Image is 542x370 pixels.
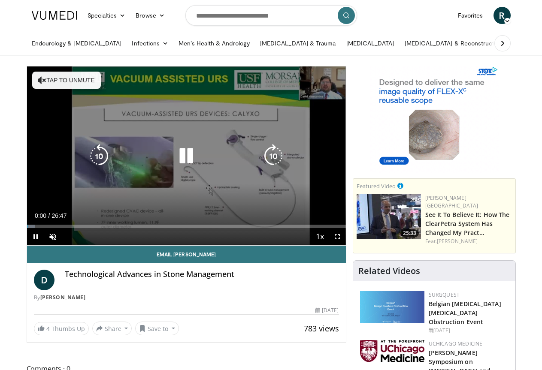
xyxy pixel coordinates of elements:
button: Tap to unmute [32,72,101,89]
img: 5f87bdfb-7fdf-48f0-85f3-b6bcda6427bf.jpg.150x105_q85_autocrop_double_scale_upscale_version-0.2.jpg [360,340,424,362]
a: [MEDICAL_DATA] & Trauma [255,35,341,52]
div: By [34,294,339,301]
span: 4 [46,325,50,333]
a: Infections [127,35,173,52]
span: 26:47 [51,212,67,219]
small: Featured Video [357,182,396,190]
img: 47196b86-3779-4b90-b97e-820c3eda9b3b.150x105_q85_crop-smart_upscale.jpg [357,194,421,239]
h4: Related Videos [358,266,420,276]
video-js: Video Player [27,66,346,246]
button: Pause [27,228,44,245]
span: 0:00 [35,212,46,219]
a: [PERSON_NAME] [40,294,86,301]
button: Share [92,322,132,335]
a: R [494,7,511,24]
button: Fullscreen [329,228,346,245]
a: Men’s Health & Andrology [173,35,255,52]
div: Feat. [425,238,512,245]
a: 25:33 [357,194,421,239]
a: Belgian [MEDICAL_DATA] [MEDICAL_DATA] Obstruction Event [429,300,501,326]
a: Email [PERSON_NAME] [27,246,346,263]
iframe: Advertisement [370,66,499,173]
button: Save to [135,322,179,335]
span: 25:33 [400,229,419,237]
a: Endourology & [MEDICAL_DATA] [27,35,127,52]
div: [DATE] [315,307,339,314]
a: Specialties [82,7,131,24]
img: 08d442d2-9bc4-4584-b7ef-4efa69e0f34c.png.150x105_q85_autocrop_double_scale_upscale_version-0.2.png [360,291,424,323]
span: 783 views [304,323,339,334]
button: Playback Rate [312,228,329,245]
a: UChicago Medicine [429,340,483,347]
a: D [34,270,55,290]
a: Favorites [453,7,488,24]
span: / [48,212,50,219]
a: [MEDICAL_DATA] [341,35,400,52]
button: Unmute [44,228,61,245]
a: See It To Believe It: How The ClearPetra System Has Changed My Pract… [425,211,510,237]
img: VuMedi Logo [32,11,77,20]
a: Browse [130,7,170,24]
div: Progress Bar [27,225,346,228]
a: [PERSON_NAME] [437,238,478,245]
a: Surgquest [429,291,460,298]
a: [PERSON_NAME] [GEOGRAPHIC_DATA] [425,194,478,209]
a: 4 Thumbs Up [34,322,89,335]
input: Search topics, interventions [185,5,357,26]
h4: Technological Advances in Stone Management [65,270,339,279]
div: [DATE] [429,327,509,334]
